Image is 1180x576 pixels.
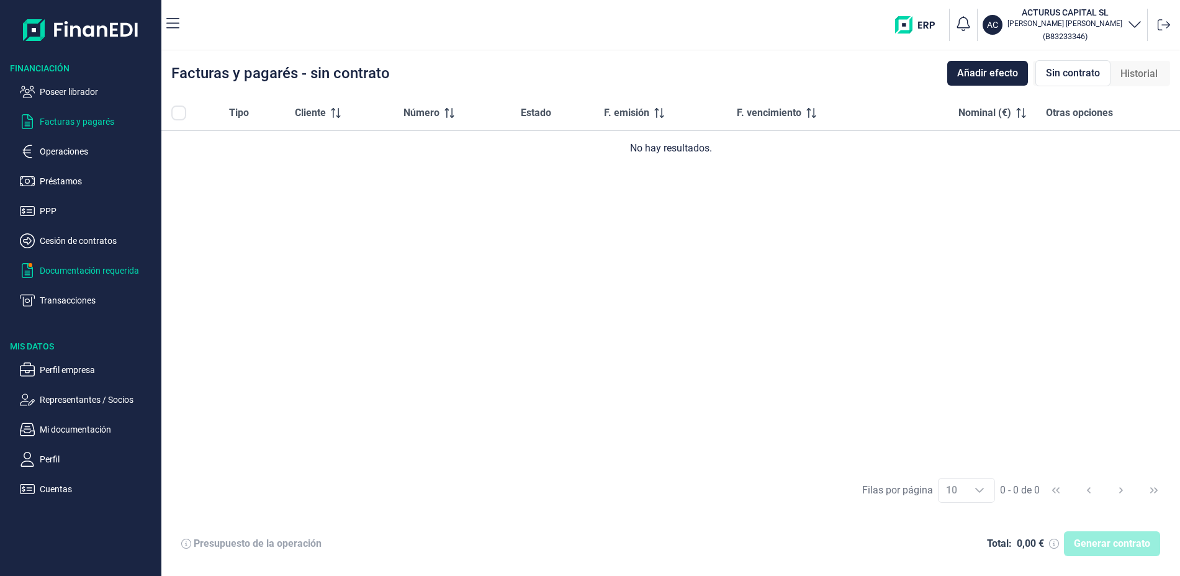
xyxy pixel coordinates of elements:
[194,538,322,550] div: Presupuesto de la operación
[1120,66,1158,81] span: Historial
[1000,485,1040,495] span: 0 - 0 de 0
[983,6,1142,43] button: ACACTURUS CAPITAL SL[PERSON_NAME] [PERSON_NAME](B83233346)
[229,106,249,120] span: Tipo
[987,19,998,31] p: AC
[40,362,156,377] p: Perfil empresa
[947,61,1028,86] button: Añadir efecto
[40,422,156,437] p: Mi documentación
[20,293,156,308] button: Transacciones
[1007,6,1122,19] h3: ACTURUS CAPITAL SL
[1110,61,1168,86] div: Historial
[1043,32,1088,41] small: Copiar cif
[20,392,156,407] button: Representantes / Socios
[895,16,944,34] img: erp
[20,174,156,189] button: Préstamos
[737,106,801,120] span: F. vencimiento
[40,233,156,248] p: Cesión de contratos
[604,106,649,120] span: F. emisión
[1139,475,1169,505] button: Last Page
[171,106,186,120] div: All items unselected
[1017,538,1044,550] div: 0,00 €
[20,362,156,377] button: Perfil empresa
[40,84,156,99] p: Poseer librador
[20,263,156,278] button: Documentación requerida
[403,106,439,120] span: Número
[862,483,933,498] div: Filas por página
[171,141,1170,156] div: No hay resultados.
[20,482,156,497] button: Cuentas
[957,66,1018,81] span: Añadir efecto
[20,84,156,99] button: Poseer librador
[1074,475,1104,505] button: Previous Page
[521,106,551,120] span: Estado
[40,174,156,189] p: Préstamos
[20,452,156,467] button: Perfil
[20,233,156,248] button: Cesión de contratos
[40,144,156,159] p: Operaciones
[40,114,156,129] p: Facturas y pagarés
[1035,60,1110,86] div: Sin contrato
[40,482,156,497] p: Cuentas
[23,10,139,50] img: Logo de aplicación
[20,422,156,437] button: Mi documentación
[40,263,156,278] p: Documentación requerida
[20,204,156,218] button: PPP
[965,479,994,502] div: Choose
[20,114,156,129] button: Facturas y pagarés
[20,144,156,159] button: Operaciones
[40,452,156,467] p: Perfil
[40,392,156,407] p: Representantes / Socios
[987,538,1012,550] div: Total:
[1046,106,1113,120] span: Otras opciones
[40,204,156,218] p: PPP
[40,293,156,308] p: Transacciones
[958,106,1011,120] span: Nominal (€)
[1007,19,1122,29] p: [PERSON_NAME] [PERSON_NAME]
[1041,475,1071,505] button: First Page
[1106,475,1136,505] button: Next Page
[295,106,326,120] span: Cliente
[1046,66,1100,81] span: Sin contrato
[171,66,390,81] div: Facturas y pagarés - sin contrato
